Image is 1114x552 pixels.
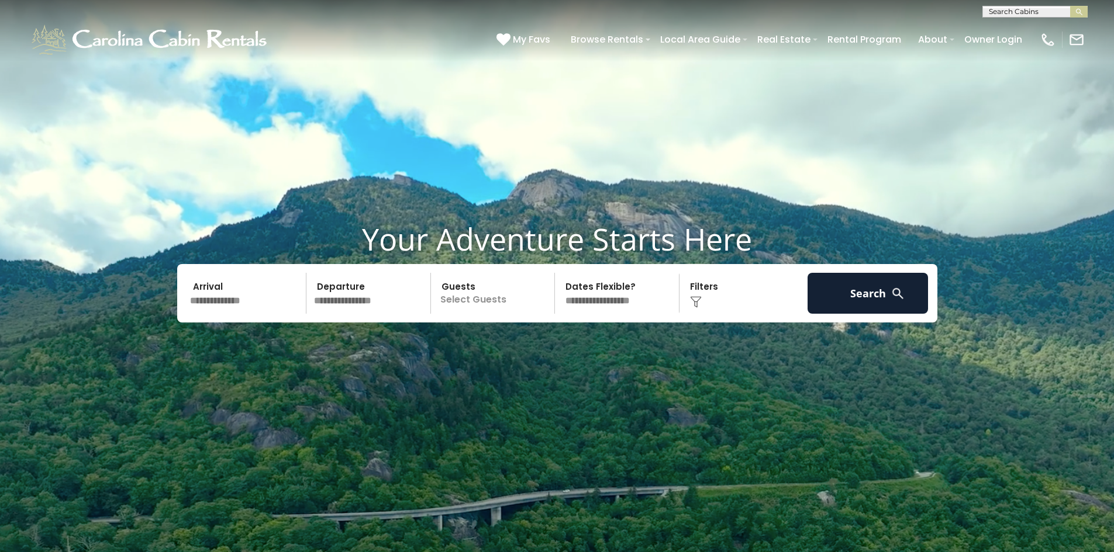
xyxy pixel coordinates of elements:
[690,296,702,308] img: filter--v1.png
[1040,32,1056,48] img: phone-regular-white.png
[29,22,272,57] img: White-1-1-2.png
[496,32,553,47] a: My Favs
[513,32,550,47] span: My Favs
[958,29,1028,50] a: Owner Login
[9,221,1105,257] h1: Your Adventure Starts Here
[434,273,555,314] p: Select Guests
[654,29,746,50] a: Local Area Guide
[808,273,929,314] button: Search
[1068,32,1085,48] img: mail-regular-white.png
[751,29,816,50] a: Real Estate
[565,29,649,50] a: Browse Rentals
[822,29,907,50] a: Rental Program
[912,29,953,50] a: About
[891,286,905,301] img: search-regular-white.png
